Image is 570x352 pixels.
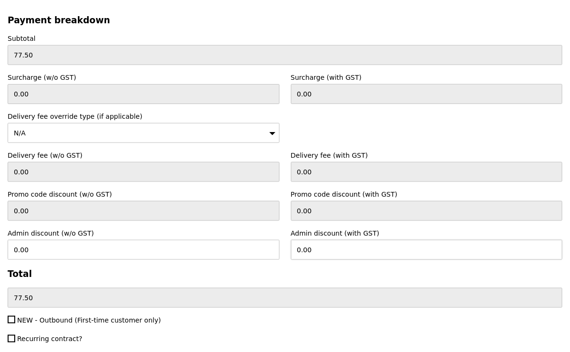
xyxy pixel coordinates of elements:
label: Surcharge (w/o GST) [8,73,280,82]
label: Surcharge (with GST) [291,73,563,82]
span: Recurring contract? [17,335,82,343]
label: Delivery fee (w/o GST) [8,151,280,160]
span: NEW - Outbound (First-time customer only) [17,316,161,324]
span: N/A [14,129,26,137]
label: Subtotal [8,34,562,43]
input: NEW - Outbound (First-time customer only) [8,316,15,323]
h3: Payment breakdown [8,15,562,25]
label: Promo code discount (with GST) [291,190,563,199]
label: Delivery fee override type (if applicable) [8,112,280,121]
label: Admin discount (with GST) [291,228,563,238]
input: Recurring contract? [8,335,15,342]
h3: Total [8,269,562,279]
label: Delivery fee (with GST) [291,151,563,160]
label: Admin discount (w/o GST) [8,228,280,238]
label: Promo code discount (w/o GST) [8,190,280,199]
